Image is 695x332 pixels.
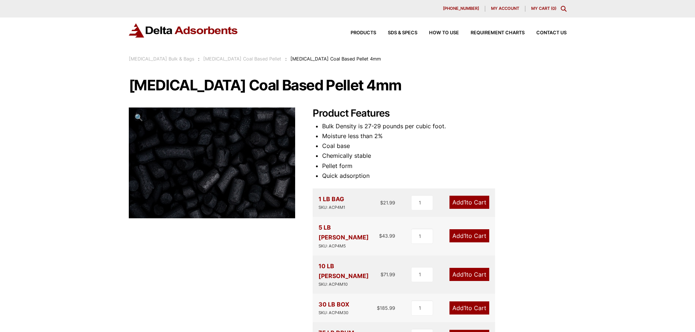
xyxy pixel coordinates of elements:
[322,131,567,141] li: Moisture less than 2%
[322,171,567,181] li: Quick adsorption
[449,229,489,242] a: Add1to Cart
[491,7,519,11] span: My account
[552,6,555,11] span: 0
[379,233,395,239] bdi: 43.99
[318,281,381,288] div: SKU: ACP4M10
[381,272,395,277] bdi: 71.99
[339,31,376,35] a: Products
[318,261,381,288] div: 10 LB [PERSON_NAME]
[380,200,395,206] bdi: 21.99
[318,309,349,316] div: SKU: ACP4M30
[129,108,149,128] a: View full-screen image gallery
[129,78,567,93] h1: [MEDICAL_DATA] Coal Based Pellet 4mm
[318,243,379,250] div: SKU: ACP4M5
[464,271,466,278] span: 1
[135,113,143,121] span: 🔍
[351,31,376,35] span: Products
[449,301,489,315] a: Add1to Cart
[429,31,459,35] span: How to Use
[318,223,379,249] div: 5 LB [PERSON_NAME]
[417,31,459,35] a: How to Use
[377,305,380,311] span: $
[322,121,567,131] li: Bulk Density is 27-29 pounds per cubic foot.
[318,204,345,211] div: SKU: ACP4M1
[536,31,567,35] span: Contact Us
[388,31,417,35] span: SDS & SPECS
[437,6,485,12] a: [PHONE_NUMBER]
[525,31,567,35] a: Contact Us
[381,272,383,277] span: $
[322,151,567,161] li: Chemically stable
[198,56,200,62] span: :
[449,268,489,281] a: Add1to Cart
[464,199,466,206] span: 1
[379,233,382,239] span: $
[290,56,381,62] span: [MEDICAL_DATA] Coal Based Pellet 4mm
[318,194,345,211] div: 1 LB BAG
[485,6,525,12] a: My account
[203,56,281,62] a: [MEDICAL_DATA] Coal Based Pellet
[459,31,525,35] a: Requirement Charts
[318,300,349,316] div: 30 LB BOX
[380,200,383,206] span: $
[531,6,556,11] a: My Cart (0)
[129,23,238,38] img: Delta Adsorbents
[464,304,466,312] span: 1
[471,31,525,35] span: Requirement Charts
[561,6,567,12] div: Toggle Modal Content
[322,161,567,171] li: Pellet form
[464,232,466,239] span: 1
[285,56,287,62] span: :
[443,7,479,11] span: [PHONE_NUMBER]
[376,31,417,35] a: SDS & SPECS
[377,305,395,311] bdi: 185.99
[313,108,567,120] h2: Product Features
[449,196,489,209] a: Add1to Cart
[322,141,567,151] li: Coal base
[129,56,194,62] a: [MEDICAL_DATA] Bulk & Bags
